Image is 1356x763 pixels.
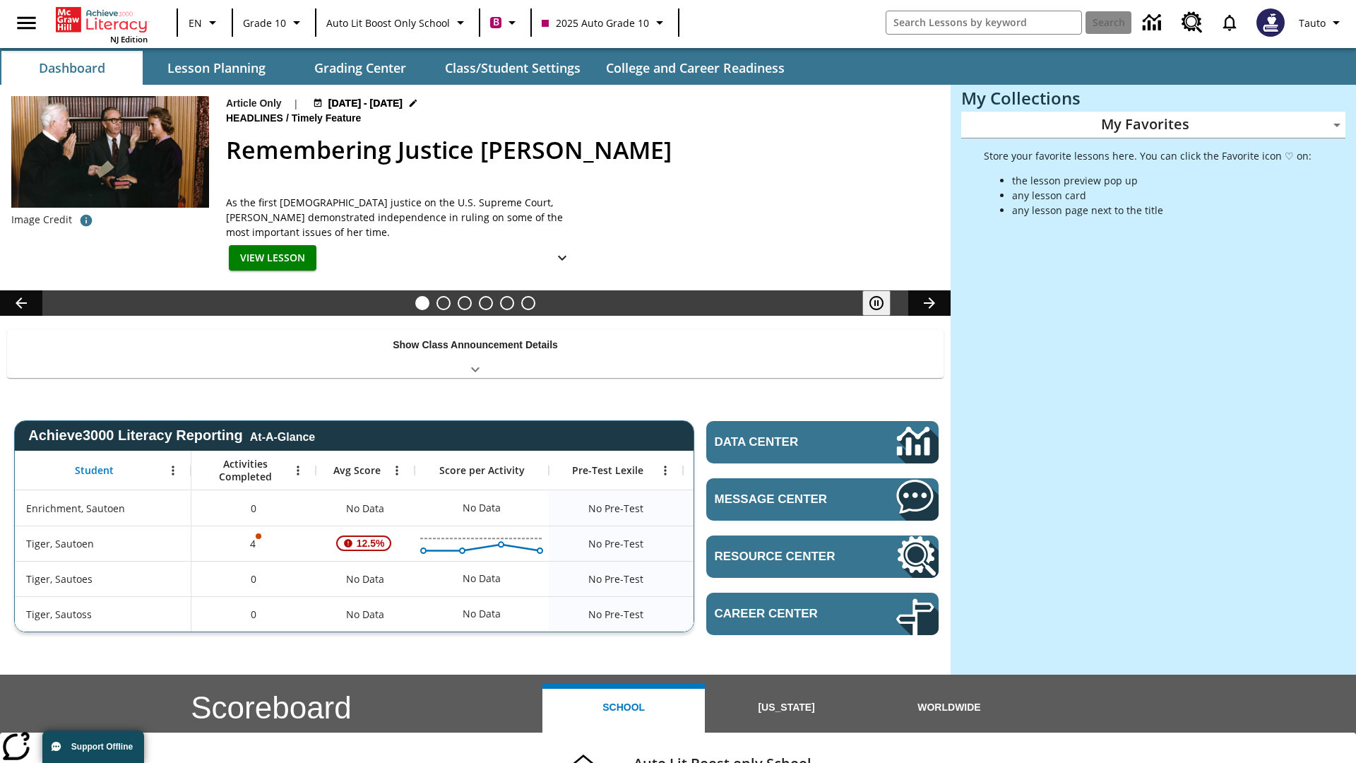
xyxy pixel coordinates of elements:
span: Activities Completed [198,458,292,483]
div: No Data, Tiger, Sautoss [316,596,415,632]
span: Resource Center [715,550,854,564]
img: Chief Justice Warren Burger, wearing a black robe, holds up his right hand and faces Sandra Day O... [11,96,209,208]
span: Avg Score [333,464,381,477]
button: Slide 4 The Last Homesteaders [479,296,493,310]
a: Data Center [706,421,939,463]
span: NJ Edition [110,34,148,45]
span: 2025 Auto Grade 10 [542,16,649,30]
span: No Pre-Test, Tiger, Sautoen [588,536,643,551]
button: Slide 2 Climbing Mount Tai [436,296,451,310]
button: Boost Class color is violet red. Change class color [484,10,526,35]
div: No Data, Tiger, Sautoes [456,564,508,593]
span: 0 [251,501,256,516]
div: No Data, Tiger, Sautoss [683,596,817,632]
div: No Data, Enrichment, Sautoen [456,494,508,522]
div: No Data, Tiger, Sautoen [683,526,817,561]
button: College and Career Readiness [595,51,796,85]
button: Grade: Grade 10, Select a grade [237,10,311,35]
a: Career Center [706,593,939,635]
h3: My Collections [961,88,1345,108]
button: Worldwide [868,683,1030,733]
button: Slide 1 Remembering Justice O'Connor [415,296,429,310]
input: search field [886,11,1081,34]
span: Support Offline [71,742,133,752]
button: Open Menu [162,460,184,481]
span: / [286,112,289,124]
div: Show Class Announcement Details [7,329,944,378]
button: Aug 24 - Aug 24 Choose Dates [310,96,422,111]
button: Dashboard [1,51,143,85]
img: Avatar [1256,8,1285,37]
p: 4 [249,536,258,551]
span: No Data [339,600,391,629]
span: Tiger, Sautoen [26,536,94,551]
span: No Pre-Test, Tiger, Sautoes [588,572,643,586]
span: No Pre-Test, Tiger, Sautoss [588,607,643,622]
button: Show Details [548,245,576,271]
button: Language: EN, Select a language [182,10,227,35]
div: No Data, Enrichment, Sautoen [683,490,817,526]
button: Support Offline [42,731,144,763]
span: Tauto [1299,16,1326,30]
span: Headlines [226,111,286,126]
a: Home [56,6,148,34]
a: Resource Center, Will open in new tab [706,536,939,578]
span: Timely Feature [292,111,364,126]
button: School: Auto Lit Boost only School, Select your school [321,10,475,35]
div: My Favorites [961,112,1345,138]
p: Article Only [226,96,282,111]
span: Pre-Test Lexile [572,464,643,477]
button: Open Menu [655,460,676,481]
a: Data Center [1134,4,1173,42]
div: 0, Enrichment, Sautoen [191,490,316,526]
p: Show Class Announcement Details [393,338,558,353]
button: Pause [862,290,891,316]
span: Career Center [715,607,854,621]
span: As the first female justice on the U.S. Supreme Court, Sandra Day O'Connor demonstrated independe... [226,195,579,239]
div: 0, Tiger, Sautoes [191,561,316,596]
button: Lesson Planning [145,51,287,85]
div: As the first [DEMOGRAPHIC_DATA] justice on the U.S. Supreme Court, [PERSON_NAME] demonstrated ind... [226,195,579,239]
button: Class/Student Settings [434,51,592,85]
span: Grade 10 [243,16,286,30]
span: Student [75,464,114,477]
li: the lesson preview pop up [1012,173,1312,188]
span: [DATE] - [DATE] [328,96,403,111]
div: No Data, Tiger, Sautoes [316,561,415,596]
button: Slide 5 Pre-release lesson [500,296,514,310]
button: Open Menu [386,460,408,481]
div: 0, Tiger, Sautoss [191,596,316,632]
button: Slide 6 Career Lesson [521,296,535,310]
span: 0 [251,607,256,622]
button: Slide 3 Defining Our Government's Purpose [458,296,472,310]
div: Home [56,4,148,45]
span: Auto Lit Boost only School [326,16,450,30]
a: Resource Center, Will open in new tab [1173,4,1211,42]
button: Open side menu [6,2,47,44]
p: Image Credit [11,213,72,227]
span: Data Center [715,435,848,449]
span: Tiger, Sautoss [26,607,92,622]
div: No Data, Enrichment, Sautoen [316,490,415,526]
span: 0 [251,572,256,586]
button: [US_STATE] [705,683,867,733]
span: No Data [339,494,391,523]
button: Select a new avatar [1248,4,1293,41]
button: View Lesson [229,245,316,271]
a: Notifications [1211,4,1248,41]
button: Image credit: The U.S. National Archives [72,208,100,233]
div: Pause [862,290,905,316]
button: Lesson carousel, Next [908,290,951,316]
span: No Pre-Test, Enrichment, Sautoen [588,501,643,516]
span: Tiger, Sautoes [26,572,93,586]
a: Message Center [706,478,939,521]
div: No Data, Tiger, Sautoes [683,561,817,596]
span: 12.5% [351,531,391,556]
span: B [493,13,499,31]
div: At-A-Glance [250,428,315,444]
button: Open Menu [287,460,309,481]
button: Grading Center [290,51,431,85]
span: Achieve3000 Literacy Reporting [28,427,315,444]
li: any lesson page next to the title [1012,203,1312,218]
span: Score per Activity [439,464,525,477]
